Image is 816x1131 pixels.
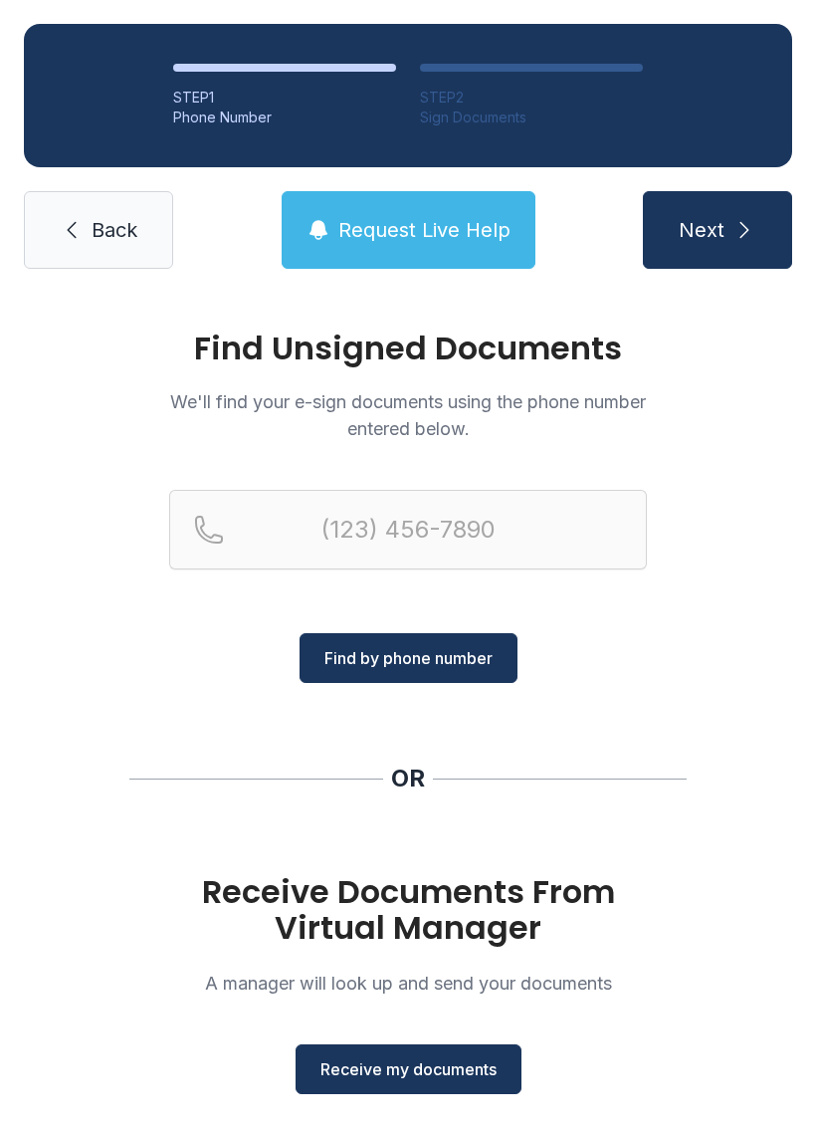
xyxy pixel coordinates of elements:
[169,333,647,364] h1: Find Unsigned Documents
[173,88,396,108] div: STEP 1
[169,388,647,442] p: We'll find your e-sign documents using the phone number entered below.
[169,490,647,569] input: Reservation phone number
[320,1057,497,1081] span: Receive my documents
[169,970,647,997] p: A manager will look up and send your documents
[679,216,724,244] span: Next
[92,216,137,244] span: Back
[420,108,643,127] div: Sign Documents
[173,108,396,127] div: Phone Number
[420,88,643,108] div: STEP 2
[338,216,510,244] span: Request Live Help
[391,763,425,794] div: OR
[169,874,647,946] h1: Receive Documents From Virtual Manager
[324,646,493,670] span: Find by phone number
